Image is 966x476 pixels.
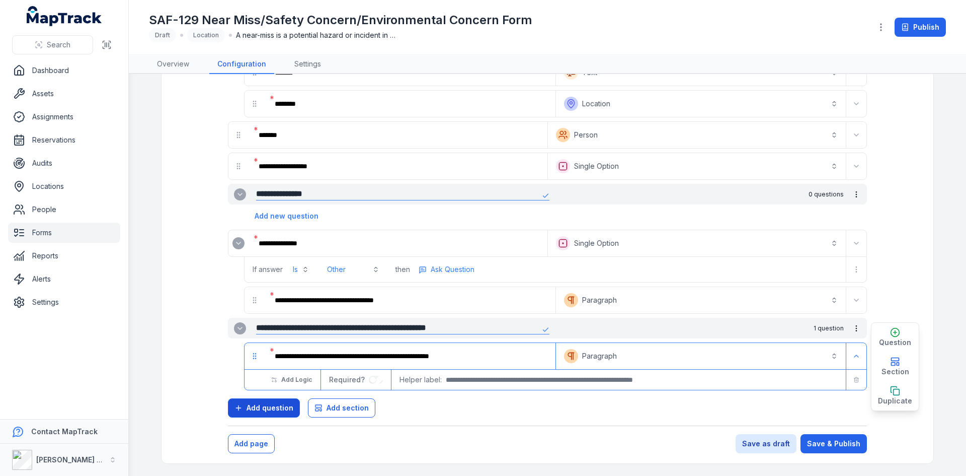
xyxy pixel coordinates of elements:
[8,292,120,312] a: Settings
[187,28,225,42] div: Location
[228,434,275,453] button: Add page
[848,186,865,203] button: more-detail
[27,6,102,26] a: MapTrack
[149,55,197,74] a: Overview
[251,352,259,360] svg: drag
[395,264,410,275] span: then
[149,28,176,42] div: Draft
[848,96,864,112] button: Expand
[149,12,532,28] h1: SAF-129 Near Miss/Safety Concern/Environmental Concern Form
[848,127,864,143] button: Expand
[879,337,911,348] span: Question
[8,84,120,104] a: Assets
[281,376,312,384] span: Add Logic
[236,30,397,40] span: A near-miss is a potential hazard or incident in which no property was damaged and no personal in...
[878,396,912,406] span: Duplicate
[8,130,120,150] a: Reservations
[286,55,329,74] a: Settings
[248,207,325,226] button: Add new question
[8,269,120,289] a: Alerts
[228,398,300,418] button: Add question
[251,124,545,146] div: :r4co:-form-item-label
[251,296,259,304] svg: drag
[414,262,479,277] button: more-detail
[550,232,844,254] button: Single Option
[267,93,553,115] div: :r4ci:-form-item-label
[848,320,865,337] button: more-detail
[321,260,385,279] button: Other
[265,371,318,388] button: Add Logic
[800,434,867,453] button: Save & Publish
[550,155,844,177] button: Single Option
[881,367,909,377] span: Section
[36,455,119,464] strong: [PERSON_NAME] Group
[255,211,318,221] span: Add new question
[895,18,946,37] button: Publish
[209,55,274,74] a: Configuration
[234,188,246,200] button: Expand
[8,223,120,243] a: Forms
[848,158,864,174] button: Expand
[848,348,864,364] button: Expand
[228,233,249,253] div: :r4er:-form-item-label
[327,403,369,413] span: Add section
[47,40,70,50] span: Search
[267,289,553,311] div: :r4fe:-form-item-label
[245,346,265,366] div: drag
[809,190,844,198] span: 0 questions
[234,162,243,170] svg: drag
[558,345,844,367] button: Paragraph
[12,35,93,54] button: Search
[814,324,844,332] span: 1 question
[247,403,293,413] span: Add question
[369,376,383,384] input: :r4gg:-form-item-label
[8,60,120,81] a: Dashboard
[399,375,442,385] span: Helper label:
[308,398,375,418] button: Add section
[251,232,545,254] div: :r4dv:-form-item-label
[8,199,120,220] a: People
[8,246,120,266] a: Reports
[287,260,315,279] button: Is
[431,264,474,275] span: Ask Question
[245,94,265,114] div: drag
[558,289,844,311] button: Paragraph
[234,131,243,139] svg: drag
[267,345,553,367] div: :r4gb:-form-item-label
[871,381,919,411] button: Duplicate
[848,261,864,278] button: more-detail
[245,290,265,310] div: drag
[871,323,919,352] button: Question
[251,155,545,177] div: :r4d2:-form-item-label
[871,352,919,381] button: Section
[8,153,120,173] a: Audits
[558,93,844,115] button: Location
[228,156,249,176] div: drag
[232,237,245,249] button: Expand
[736,434,796,453] button: Save as draft
[848,235,864,251] button: Expand
[31,427,98,436] strong: Contact MapTrack
[329,375,369,384] span: Required?
[251,100,259,108] svg: drag
[848,292,864,308] button: Expand
[8,176,120,196] a: Locations
[8,107,120,127] a: Assignments
[228,125,249,145] div: drag
[234,322,246,334] button: Expand
[253,264,283,275] span: If answer
[550,124,844,146] button: Person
